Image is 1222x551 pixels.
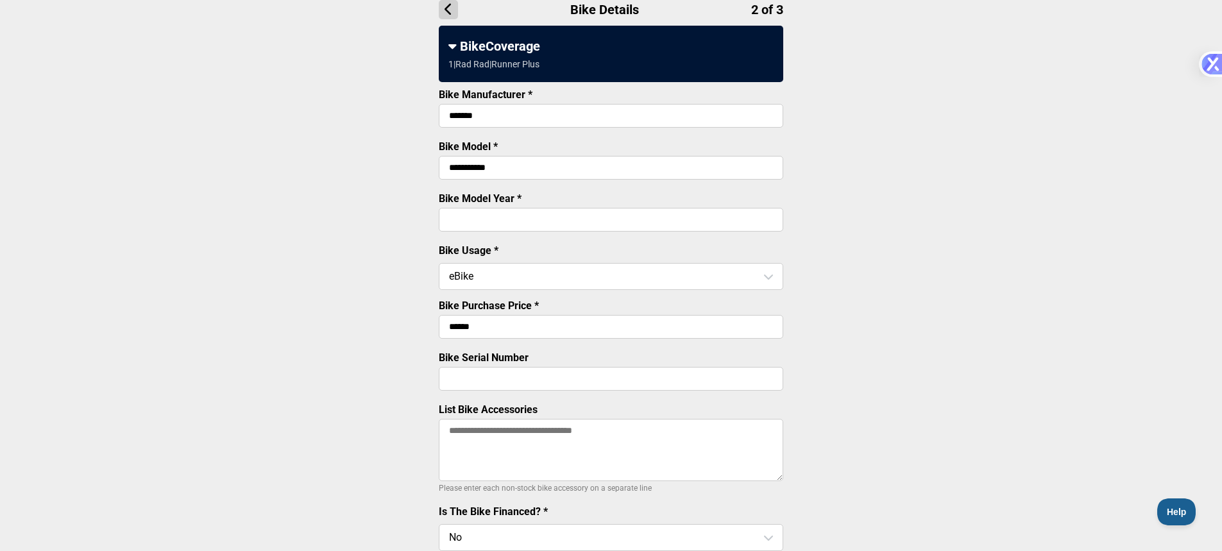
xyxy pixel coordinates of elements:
[751,2,783,17] span: 2 of 3
[439,352,529,364] label: Bike Serial Number
[439,244,498,257] label: Bike Usage *
[439,480,783,496] p: Please enter each non-stock bike accessory on a separate line
[439,89,532,101] label: Bike Manufacturer *
[1199,51,1222,77] img: Xilo Logo
[439,403,538,416] label: List Bike Accessories
[439,140,498,153] label: Bike Model *
[1157,498,1196,525] iframe: Toggle Customer Support
[448,59,539,69] div: 1 | Rad Rad | Runner Plus
[448,38,774,54] div: BikeCoverage
[439,505,548,518] label: Is The Bike Financed? *
[439,300,539,312] label: Bike Purchase Price *
[439,192,522,205] label: Bike Model Year *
